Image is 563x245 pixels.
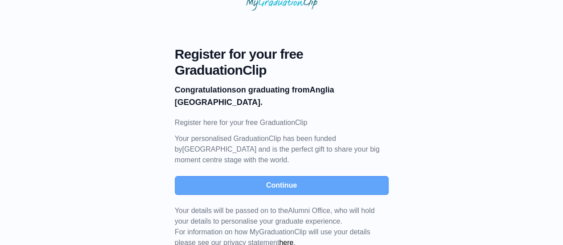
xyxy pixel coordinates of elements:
[175,207,375,225] span: Your details will be passed on to the , who will hold your details to personalise your graduate e...
[175,62,389,78] span: GraduationClip
[175,176,389,195] button: Continue
[175,85,236,94] b: Congratulations
[175,46,389,62] span: Register for your free
[175,133,389,165] p: Your personalised GraduationClip has been funded by [GEOGRAPHIC_DATA] and is the perfect gift to ...
[175,84,389,108] p: on graduating from Anglia [GEOGRAPHIC_DATA].
[288,207,330,214] span: Alumni Office
[175,117,389,128] p: Register here for your free GraduationClip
